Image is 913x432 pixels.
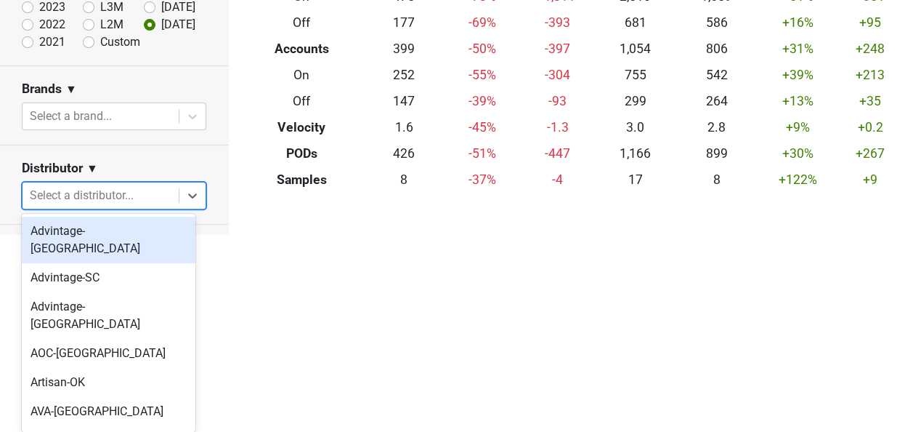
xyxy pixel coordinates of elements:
td: 1.6 [363,114,445,140]
td: +30 % [757,140,838,167]
td: 299 [595,88,676,114]
th: Off [240,88,363,114]
div: AVA-[GEOGRAPHIC_DATA] [22,397,195,426]
td: +35 [838,88,902,114]
th: Velocity [240,114,363,140]
td: +9 [838,167,902,193]
td: 542 [675,63,757,89]
td: 899 [675,140,757,167]
td: 399 [363,36,445,63]
th: Brand Depletions [DATE] [522,229,759,255]
div: Advintage-[GEOGRAPHIC_DATA] [22,217,195,263]
td: 1,166 [595,140,676,167]
img: filter [244,233,267,256]
td: 177 [363,10,445,36]
div: AOC-[GEOGRAPHIC_DATA] [22,339,195,368]
h3: Brands [22,81,62,97]
div: Advintage-SC [22,263,195,292]
td: -50 % [445,36,520,63]
th: Samples [240,167,363,193]
div: Artisan-OK [22,368,195,397]
td: +16 % [757,10,838,36]
label: 2022 [39,16,65,33]
label: Custom [100,33,140,51]
span: ▼ [65,81,77,98]
td: 8 [675,167,757,193]
label: L2M [100,16,123,33]
td: +39 % [757,63,838,89]
td: 2.8 [675,114,757,140]
td: -55 % [445,63,520,89]
td: -69 % [445,10,520,36]
th: Off [240,10,363,36]
td: 147 [363,88,445,114]
td: 252 [363,63,445,89]
h3: Distributor [22,161,83,176]
td: +95 [838,10,902,36]
td: +267 [838,140,902,167]
th: PODs [240,140,363,167]
th: On [240,63,363,89]
td: 17 [595,167,676,193]
td: 806 [675,36,757,63]
td: -37 % [445,167,520,193]
td: 1,054 [595,36,676,63]
td: -4 [520,167,595,193]
td: 426 [363,140,445,167]
td: +31 % [757,36,838,63]
div: Advintage-[GEOGRAPHIC_DATA] [22,292,195,339]
td: -397 [520,36,595,63]
td: 755 [595,63,676,89]
span: ▼ [86,160,98,177]
td: -45 % [445,114,520,140]
th: Accounts [240,36,363,63]
td: 681 [595,10,676,36]
td: +13 % [757,88,838,114]
td: 586 [675,10,757,36]
td: +0.2 [838,114,902,140]
td: +9 % [757,114,838,140]
td: 3.0 [595,114,676,140]
td: -304 [520,63,595,89]
td: -393 [520,10,595,36]
td: -39 % [445,88,520,114]
td: -447 [520,140,595,167]
label: [DATE] [161,16,195,33]
td: 264 [675,88,757,114]
td: 8 [363,167,445,193]
td: +122 % [757,167,838,193]
td: -93 [520,88,595,114]
td: +248 [838,36,902,63]
label: 2021 [39,33,65,51]
td: -1.3 [520,114,595,140]
td: +213 [838,63,902,89]
td: -51 % [445,140,520,167]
